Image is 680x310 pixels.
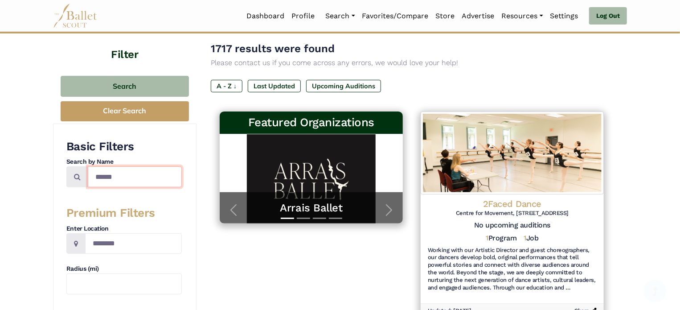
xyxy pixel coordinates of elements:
h5: Program [486,234,516,243]
img: Logo [421,112,604,194]
label: Last Updated [248,80,301,92]
h5: No upcoming auditions [428,221,597,230]
a: Settings [547,7,582,25]
h3: Featured Organizations [227,115,396,130]
h6: Working with our Artistic Director and guest choreographers, our dancers develop bold, original p... [428,247,597,292]
button: Clear Search [61,101,189,121]
input: Location [85,233,182,254]
input: Search by names... [88,166,182,187]
h3: Premium Filters [66,206,182,221]
h6: Centre for Movement, [STREET_ADDRESS] [428,210,597,217]
a: Advertise [459,7,498,25]
button: Slide 1 [281,213,294,223]
label: Upcoming Auditions [306,80,381,92]
span: 1 [486,234,488,242]
span: 1 [524,234,527,242]
a: Log Out [589,7,627,25]
h4: Filter [53,26,197,62]
a: Dashboard [243,7,288,25]
h4: 2Faced Dance [428,198,597,210]
button: Search [61,76,189,97]
a: Store [432,7,459,25]
a: Resources [498,7,547,25]
button: Slide 3 [313,213,326,223]
span: 1717 results were found [211,42,335,55]
p: Please contact us if you come across any errors, we would love your help! [211,57,613,69]
button: Slide 2 [297,213,310,223]
a: Search [322,7,359,25]
h3: Basic Filters [66,139,182,154]
button: Slide 4 [329,213,342,223]
label: A - Z ↓ [211,80,242,92]
h4: Enter Location [66,224,182,233]
a: Profile [288,7,319,25]
a: Arrais Ballet [229,201,394,215]
h5: Job [524,234,539,243]
h4: Search by Name [66,157,182,166]
h4: Radius (mi) [66,265,182,273]
a: Favorites/Compare [359,7,432,25]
